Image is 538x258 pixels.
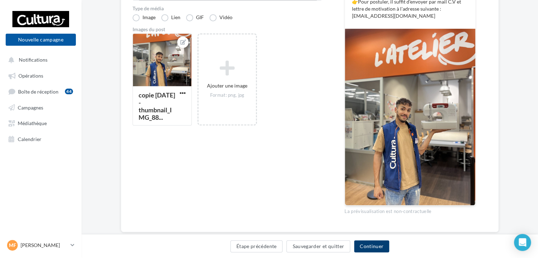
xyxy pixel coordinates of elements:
div: La prévisualisation est non-contractuelle [344,206,476,215]
div: copie [DATE] - thumbnail_IMG_88... [139,91,175,121]
div: 44 [65,89,73,94]
label: Lien [161,14,180,21]
button: Étape précédente [230,240,283,252]
span: Notifications [19,57,47,63]
label: GIF [186,14,204,21]
span: Campagnes [18,104,43,110]
span: Boîte de réception [18,88,58,94]
a: Calendrier [4,132,77,145]
label: Type de média [133,6,322,11]
a: Opérations [4,69,77,82]
button: Notifications [4,53,74,66]
button: Sauvegarder et quitter [286,240,350,252]
a: MF [PERSON_NAME] [6,239,76,252]
div: Open Intercom Messenger [514,234,531,251]
p: [PERSON_NAME] [21,242,68,249]
button: Continuer [354,240,389,252]
span: Opérations [18,73,43,79]
label: Image [133,14,156,21]
span: Calendrier [18,136,41,142]
span: Médiathèque [18,120,47,126]
span: MF [9,242,16,249]
label: Vidéo [209,14,232,21]
button: Nouvelle campagne [6,34,76,46]
a: Médiathèque [4,116,77,129]
a: Campagnes [4,101,77,113]
a: Boîte de réception44 [4,85,77,98]
div: Images du post [133,27,322,32]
